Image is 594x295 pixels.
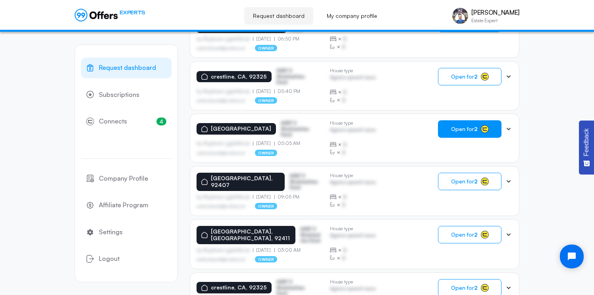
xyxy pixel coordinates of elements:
iframe: Tidio Chat [553,238,590,275]
p: [PERSON_NAME] [471,9,519,16]
div: × [330,201,376,209]
strong: 2 [474,231,478,238]
p: ASDF S Sfasfdasfdas Dasd [281,120,320,137]
a: Settings [81,222,172,243]
span: Feedback [583,128,590,156]
a: Connects4 [81,111,172,132]
p: Agrwsv qwervf oiuns [330,179,376,187]
span: B [343,88,347,96]
span: Request dashboard [99,63,156,73]
span: Company Profile [99,174,148,184]
a: Subscriptions [81,85,172,105]
p: owner [255,150,278,156]
div: × [330,254,376,262]
p: asdfasdfasasfd@asdfasd.asf [197,257,245,262]
span: EXPERTS [120,9,145,16]
span: 4 [156,118,166,125]
p: asdfasdfasasfd@asdfasd.asf [197,204,245,208]
span: Subscriptions [99,90,139,100]
div: × [330,141,376,148]
p: ASDF S Sfasfdasfdas Dasd [276,68,316,85]
span: Open for [451,178,478,185]
div: × [330,96,376,104]
p: [DATE] [253,36,274,42]
p: owner [255,45,278,51]
p: asdfasdfasasfd@asdfasd.asf [197,98,245,103]
span: B [343,246,347,254]
span: B [342,201,345,209]
button: Feedback - Show survey [579,120,594,174]
span: Open for [451,126,478,132]
span: B [343,35,347,43]
p: 03:00 AM [274,247,301,253]
p: Agrwsv qwervf oiuns [330,286,376,293]
p: Agrwsv qwervf oiuns [330,127,376,135]
span: B [342,43,345,51]
p: crestline, CA, 92325 [211,284,267,291]
span: B [342,254,345,262]
span: B [342,96,345,104]
p: Agrwsv qwervf oiuns [330,233,376,240]
div: × [330,193,376,201]
p: 05:05 AM [274,141,301,146]
p: owner [255,97,278,104]
span: B [343,141,347,148]
button: Open for2 [438,68,501,85]
button: Logout [81,249,172,269]
p: [GEOGRAPHIC_DATA], [GEOGRAPHIC_DATA], 92411 [211,228,291,242]
span: Logout [99,254,120,264]
p: [DATE] [253,141,274,146]
strong: 2 [474,284,478,291]
a: Request dashboard [81,58,172,78]
p: House type [330,68,376,73]
p: by Afgdsrwe Ljgjkdfsbvas [197,141,253,146]
button: Open for2 [438,226,501,243]
button: Open for2 [438,120,501,138]
strong: 2 [474,178,478,185]
div: × [330,246,376,254]
a: Affiliate Program [81,195,172,216]
p: House type [330,226,376,231]
div: × [330,148,376,156]
p: [DATE] [253,194,274,200]
span: Connects [99,116,127,127]
span: Open for [451,73,478,80]
strong: 2 [474,73,478,80]
span: Open for [451,231,478,238]
div: × [330,35,376,43]
p: crestline, CA, 92325 [211,73,267,80]
p: [DATE] [253,247,274,253]
p: asdfasdfasasfd@asdfasd.asf [197,46,245,50]
span: B [342,148,345,156]
p: House type [330,120,376,126]
p: by Afgdsrwe Ljgjkdfsbvas [197,247,253,253]
p: 05:40 PM [274,89,301,94]
a: Company Profile [81,168,172,189]
p: 09:05 PM [274,194,300,200]
span: B [343,193,347,201]
p: Agrwsv qwervf oiuns [330,75,376,82]
div: × [330,88,376,96]
p: House type [330,173,376,178]
a: Request dashboard [244,7,313,25]
p: by Afgdsrwe Ljgjkdfsbvas [197,194,253,200]
a: My company profile [318,7,386,25]
div: × [330,43,376,51]
p: by Afgdsrwe Ljgjkdfsbvas [197,36,253,42]
p: [DATE] [253,89,274,94]
p: [GEOGRAPHIC_DATA], 92407 [211,175,280,189]
p: [GEOGRAPHIC_DATA] [211,125,271,132]
p: owner [255,256,278,262]
p: ASDF S Sfasfdasfdas Dasd [300,226,324,243]
p: House type [330,279,376,285]
p: by Afgdsrwe Ljgjkdfsbvas [197,89,253,94]
img: Scott Gee [452,8,468,24]
a: EXPERTS [75,9,145,21]
strong: 2 [474,125,478,132]
p: asdfasdfasasfd@asdfasd.asf [197,150,245,155]
span: Settings [99,227,123,237]
p: owner [255,203,278,209]
button: Open for2 [438,173,501,190]
span: Affiliate Program [99,200,148,210]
